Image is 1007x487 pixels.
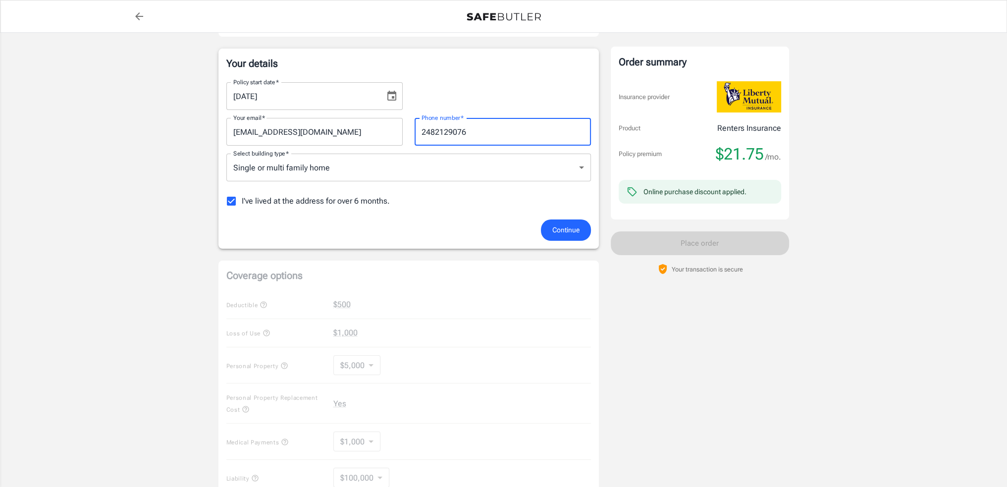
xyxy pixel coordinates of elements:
[226,56,591,70] p: Your details
[716,144,764,164] span: $21.75
[233,78,279,86] label: Policy start date
[717,81,781,112] img: Liberty Mutual
[467,13,541,21] img: Back to quotes
[415,118,591,146] input: Enter number
[765,150,781,164] span: /mo.
[619,92,670,102] p: Insurance provider
[619,54,781,69] div: Order summary
[382,86,402,106] button: Choose date, selected date is Aug 18, 2025
[672,265,743,274] p: Your transaction is secure
[233,113,265,122] label: Your email
[242,195,390,207] span: I've lived at the address for over 6 months.
[226,118,403,146] input: Enter email
[717,122,781,134] p: Renters Insurance
[226,82,378,110] input: MM/DD/YYYY
[129,6,149,26] a: back to quotes
[541,219,591,241] button: Continue
[233,149,289,158] label: Select building type
[619,149,662,159] p: Policy premium
[226,154,591,181] div: Single or multi family home
[422,113,464,122] label: Phone number
[643,187,746,197] div: Online purchase discount applied.
[552,224,580,236] span: Continue
[619,123,640,133] p: Product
